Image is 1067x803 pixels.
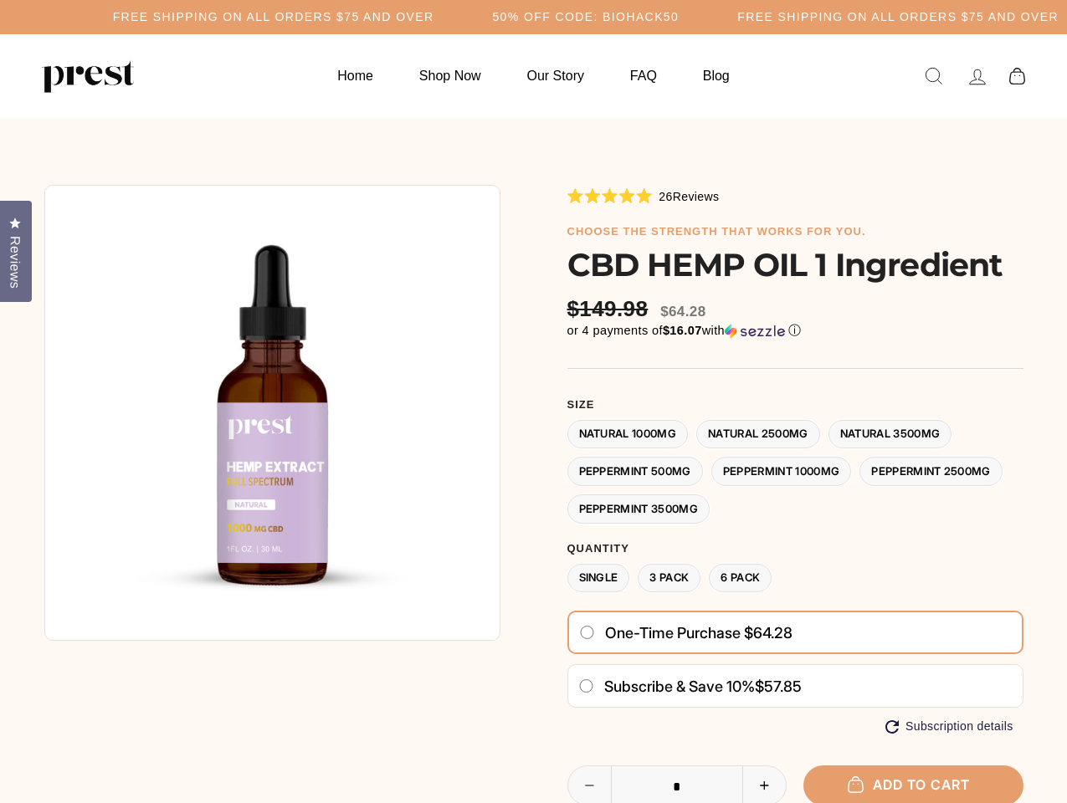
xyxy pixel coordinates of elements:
[492,10,679,24] h5: 50% OFF CODE: BIOHACK50
[905,719,1013,734] span: Subscription details
[567,420,689,449] label: Natural 1000MG
[885,719,1013,734] button: Subscription details
[316,59,750,92] ul: Primary
[755,678,802,695] span: $57.85
[113,10,434,24] h5: Free Shipping on all orders $75 and over
[567,296,653,322] span: $149.98
[567,542,1023,555] label: Quantity
[696,420,820,449] label: Natural 2500MG
[579,626,595,639] input: One-time purchase $64.28
[709,564,772,593] label: 6 Pack
[316,59,394,92] a: Home
[567,564,630,593] label: Single
[673,190,720,203] span: Reviews
[567,323,1023,339] div: or 4 payments of$16.07withSezzle Click to learn more about Sezzle
[567,323,1023,339] div: or 4 payments of with
[638,564,700,593] label: 3 Pack
[567,187,720,205] div: 26Reviews
[567,457,703,486] label: Peppermint 500MG
[44,185,500,641] img: CBD HEMP OIL 1 Ingredient
[42,59,134,93] img: PREST ORGANICS
[578,679,594,693] input: Subscribe & save 10%$57.85
[4,236,26,289] span: Reviews
[567,246,1023,284] h1: CBD HEMP OIL 1 Ingredient
[828,420,952,449] label: Natural 3500MG
[604,678,755,695] span: Subscribe & save 10%
[567,225,1023,238] h6: choose the strength that works for you.
[856,776,970,793] span: Add to cart
[711,457,852,486] label: Peppermint 1000MG
[737,10,1059,24] h5: Free Shipping on all orders $75 and over
[660,304,705,320] span: $64.28
[506,59,605,92] a: Our Story
[682,59,751,92] a: Blog
[725,324,785,339] img: Sezzle
[605,624,793,642] span: One-time purchase $64.28
[859,457,1003,486] label: Peppermint 2500MG
[398,59,502,92] a: Shop Now
[609,59,678,92] a: FAQ
[663,324,702,337] span: $16.07
[659,190,672,203] span: 26
[567,398,1023,412] label: Size
[567,494,710,524] label: Peppermint 3500MG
